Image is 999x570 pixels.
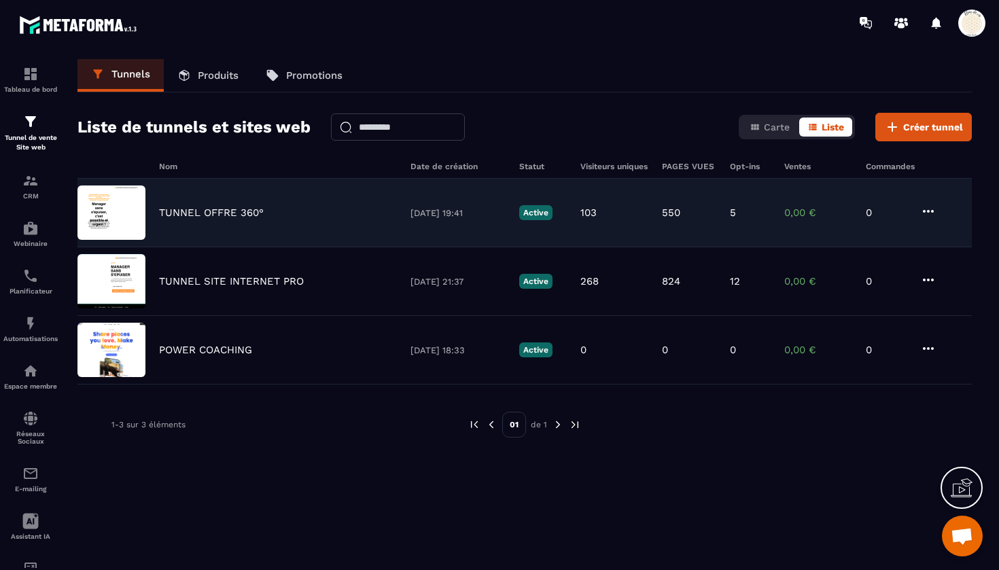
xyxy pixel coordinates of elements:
[22,268,39,284] img: scheduler
[875,113,972,141] button: Créer tunnel
[3,287,58,295] p: Planificateur
[22,66,39,82] img: formation
[22,410,39,427] img: social-network
[866,162,915,171] h6: Commandes
[569,418,581,431] img: next
[77,113,311,141] h2: Liste de tunnels et sites web
[519,274,553,289] p: Active
[3,240,58,247] p: Webinaire
[741,118,798,137] button: Carte
[3,455,58,503] a: emailemailE-mailing
[111,68,150,80] p: Tunnels
[22,220,39,236] img: automations
[580,162,648,171] h6: Visiteurs uniques
[22,315,39,332] img: automations
[799,118,852,137] button: Liste
[502,412,526,438] p: 01
[77,323,145,377] img: image
[159,207,264,219] p: TUNNEL OFFRE 360°
[198,69,239,82] p: Produits
[3,103,58,162] a: formationformationTunnel de vente Site web
[286,69,343,82] p: Promotions
[784,162,852,171] h6: Ventes
[866,275,907,287] p: 0
[77,254,145,308] img: image
[730,344,736,356] p: 0
[730,275,740,287] p: 12
[3,162,58,210] a: formationformationCRM
[519,205,553,220] p: Active
[552,418,564,431] img: next
[730,207,736,219] p: 5
[77,185,145,240] img: image
[410,345,506,355] p: [DATE] 18:33
[3,86,58,93] p: Tableau de bord
[410,208,506,218] p: [DATE] 19:41
[22,113,39,130] img: formation
[519,342,553,357] p: Active
[942,516,983,556] div: Ouvrir le chat
[866,207,907,219] p: 0
[519,162,567,171] h6: Statut
[784,207,852,219] p: 0,00 €
[3,56,58,103] a: formationformationTableau de bord
[662,344,668,356] p: 0
[3,400,58,455] a: social-networksocial-networkRéseaux Sociaux
[784,275,852,287] p: 0,00 €
[580,207,597,219] p: 103
[19,12,141,37] img: logo
[866,344,907,356] p: 0
[580,275,599,287] p: 268
[22,173,39,189] img: formation
[730,162,771,171] h6: Opt-ins
[22,363,39,379] img: automations
[3,305,58,353] a: automationsautomationsAutomatisations
[468,418,480,431] img: prev
[410,162,506,171] h6: Date de création
[3,335,58,342] p: Automatisations
[3,430,58,445] p: Réseaux Sociaux
[252,59,356,92] a: Promotions
[3,382,58,390] p: Espace membre
[159,275,304,287] p: TUNNEL SITE INTERNET PRO
[3,353,58,400] a: automationsautomationsEspace membre
[764,122,790,132] span: Carte
[3,257,58,305] a: schedulerschedulerPlanificateur
[410,277,506,287] p: [DATE] 21:37
[22,465,39,482] img: email
[3,533,58,540] p: Assistant IA
[662,162,716,171] h6: PAGES VUES
[662,207,680,219] p: 550
[903,120,963,134] span: Créer tunnel
[3,503,58,550] a: Assistant IA
[111,420,186,429] p: 1-3 sur 3 éléments
[580,344,586,356] p: 0
[784,344,852,356] p: 0,00 €
[159,344,252,356] p: POWER COACHING
[485,418,497,431] img: prev
[3,210,58,257] a: automationsautomationsWebinaire
[164,59,252,92] a: Produits
[662,275,680,287] p: 824
[531,419,547,430] p: de 1
[3,485,58,493] p: E-mailing
[3,133,58,152] p: Tunnel de vente Site web
[3,192,58,200] p: CRM
[822,122,844,132] span: Liste
[77,59,164,92] a: Tunnels
[159,162,397,171] h6: Nom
